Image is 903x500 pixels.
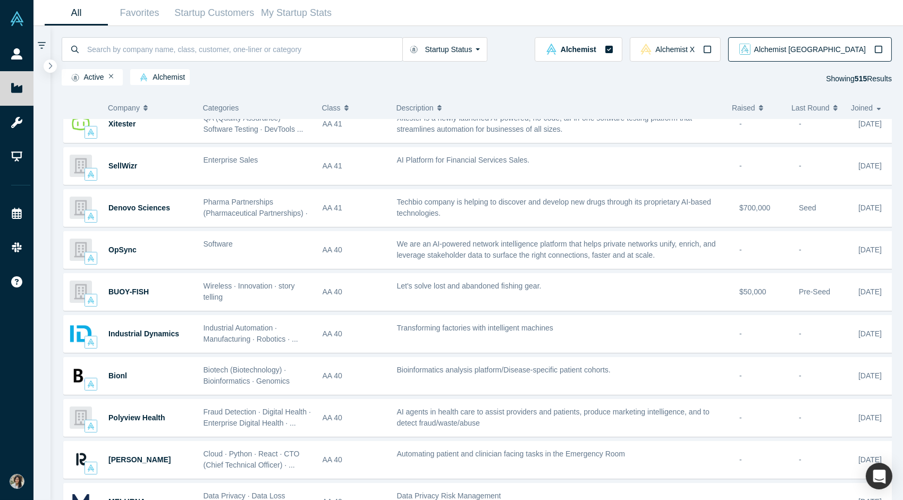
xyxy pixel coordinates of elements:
span: [DATE] [858,204,882,212]
span: [DATE] [858,455,882,464]
a: BUOY-FISH [108,287,149,296]
span: $50,000 [739,287,766,296]
span: Alchemist [561,46,596,53]
img: alchemist Vault Logo [87,464,95,472]
span: $700,000 [739,204,770,212]
span: Enterprise Sales [204,156,258,164]
a: Polyview Health [108,413,165,422]
span: Let's solve lost and abandoned fishing gear. [397,282,542,290]
img: alchemist Vault Logo [87,171,95,178]
span: - [799,455,801,464]
span: AI Platform for Financial Services Sales. [397,156,530,164]
div: AA 41 [323,106,386,142]
span: Automating patient and clinician facing tasks in the Emergency Room [397,450,626,458]
span: Software [204,240,233,248]
img: alchemist Vault Logo [87,255,95,262]
img: Polyview Health's Logo [70,406,92,429]
span: Class [322,97,341,119]
span: [DATE] [858,245,882,254]
a: [PERSON_NAME] [108,455,171,464]
button: alchemist Vault LogoAlchemist [535,37,622,62]
span: - [739,329,742,338]
span: Raised [732,97,755,119]
button: Company [108,97,186,119]
span: - [799,120,801,128]
span: We are an AI-powered network intelligence platform that helps private networks unify, enrich, and... [397,240,716,259]
span: - [739,245,742,254]
img: Industrial Dynamics's Logo [70,323,92,345]
span: Description [396,97,434,119]
span: Techbio company is helping to discover and develop new drugs through its proprietary AI-based tec... [397,198,711,217]
div: AA 41 [323,190,386,226]
div: AA 40 [323,400,386,436]
img: Elisabeth Evans's Account [10,474,24,489]
img: Startup status [71,73,79,82]
img: alchemist Vault Logo [87,380,95,388]
span: Company [108,97,140,119]
div: AA 41 [323,148,386,184]
div: AA 40 [323,442,386,478]
span: Cloud · Python · React · CTO (Chief Technical Officer) · ... [204,450,300,469]
img: BUOY-FISH's Logo [70,281,92,303]
span: - [739,455,742,464]
button: Last Round [791,97,840,119]
span: Alchemist [GEOGRAPHIC_DATA] [754,46,866,53]
span: - [799,413,801,422]
button: alchemist_aj Vault LogoAlchemist [GEOGRAPHIC_DATA] [728,37,892,62]
img: alchemist Vault Logo [140,73,148,81]
img: Startup status [410,45,418,54]
img: alchemist Vault Logo [87,213,95,220]
span: Bioinformatics analysis platform/Disease-specific patient cohorts. [397,366,611,374]
img: SellWizr's Logo [70,155,92,177]
img: Renna's Logo [70,448,92,471]
strong: 515 [855,74,867,83]
img: alchemist Vault Logo [546,44,557,55]
span: [DATE] [858,371,882,380]
a: Startup Customers [171,1,258,26]
img: alchemist Vault Logo [87,129,95,136]
span: Data Privacy Risk Management [397,491,501,500]
img: Bionl's Logo [70,365,92,387]
span: - [799,245,801,254]
button: Startup Status [402,37,488,62]
span: [DATE] [858,287,882,296]
span: Joined [851,97,873,119]
input: Search by company name, class, customer, one-liner or category [86,37,402,62]
a: Favorites [108,1,171,26]
div: AA 40 [323,316,386,352]
button: Class [322,97,380,119]
a: Industrial Dynamics [108,329,179,338]
span: Wireless · Innovation · story telling [204,282,295,301]
span: Categories [203,104,239,112]
img: OpSync's Logo [70,239,92,261]
img: Denovo Sciences's Logo [70,197,92,219]
span: Alchemist [135,73,185,82]
a: My Startup Stats [258,1,335,26]
span: Industrial Automation · Manufacturing · Robotics · ... [204,324,298,343]
a: OpSync [108,245,137,254]
button: Raised [732,97,780,119]
img: alchemist Vault Logo [87,338,95,346]
button: alchemistx Vault LogoAlchemist X [630,37,721,62]
span: AI agents in health care to assist providers and patients, produce marketing intelligence, and to... [397,408,710,427]
a: Denovo Sciences [108,204,170,212]
img: alchemistx Vault Logo [640,44,652,55]
img: alchemist Vault Logo [87,296,95,304]
a: Bionl [108,371,127,380]
span: - [739,371,742,380]
img: Xitester's Logo [70,113,92,135]
span: [DATE] [858,413,882,422]
span: Transforming factories with intelligent machines [397,324,553,332]
span: Seed [799,204,816,212]
a: SellWizr [108,162,137,170]
a: Xitester [108,120,136,128]
span: [DATE] [858,329,882,338]
span: - [739,413,742,422]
